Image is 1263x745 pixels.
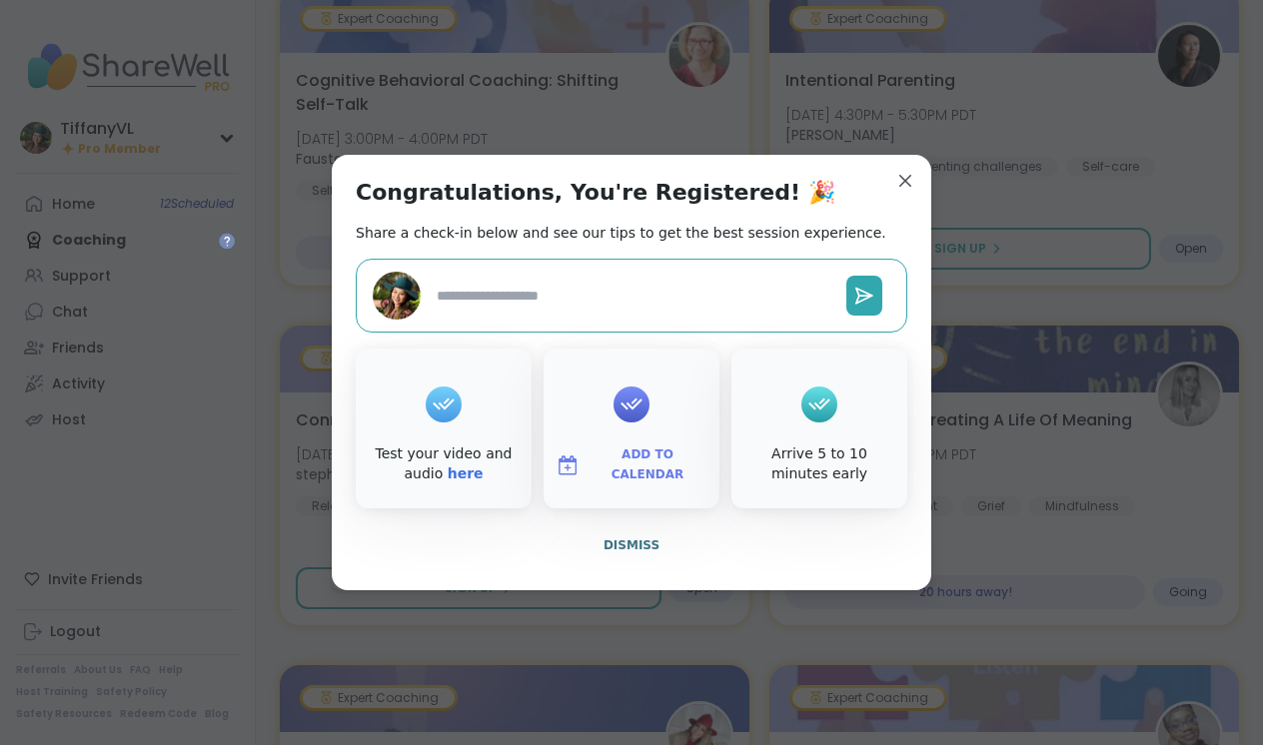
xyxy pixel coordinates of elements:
div: Test your video and audio [360,444,528,483]
button: Add to Calendar [548,444,715,486]
img: ShareWell Logomark [556,453,580,477]
span: Add to Calendar [588,445,707,484]
img: TiffanyVL [373,272,421,320]
button: Dismiss [356,524,907,566]
span: Dismiss [604,538,659,552]
div: Arrive 5 to 10 minutes early [735,444,903,483]
h2: Share a check-in below and see our tips to get the best session experience. [356,223,886,243]
a: here [448,465,484,481]
iframe: Spotlight [219,233,235,249]
h1: Congratulations, You're Registered! 🎉 [356,179,835,207]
